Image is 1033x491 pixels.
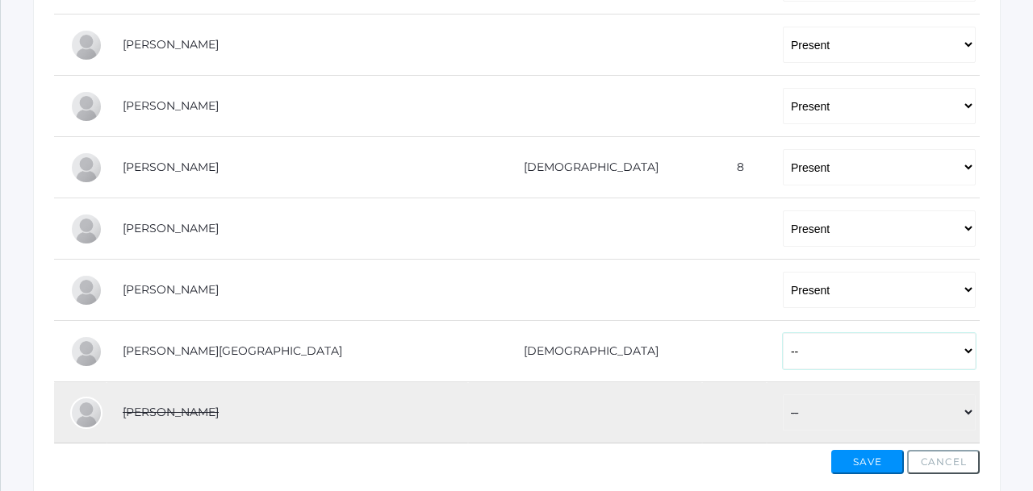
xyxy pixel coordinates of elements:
button: Cancel [907,450,980,474]
a: [PERSON_NAME] [123,282,219,297]
div: Tallon Pecor [70,335,102,368]
a: [PERSON_NAME] [123,37,219,52]
div: Elsie Vondran [70,397,102,429]
td: [DEMOGRAPHIC_DATA] [468,321,702,382]
td: 8 [702,137,767,198]
div: Jasper Johnson [70,29,102,61]
td: [DEMOGRAPHIC_DATA] [468,137,702,198]
a: [PERSON_NAME][GEOGRAPHIC_DATA] [123,343,342,358]
div: Jade Johnson [70,90,102,123]
a: [PERSON_NAME] [123,98,219,113]
button: Save [831,450,904,474]
a: [PERSON_NAME] [123,405,219,419]
a: [PERSON_NAME] [123,221,219,235]
div: Nora McKenzie [70,152,102,184]
div: Jordyn Paterson [70,274,102,306]
div: Weston Moran [70,213,102,245]
a: [PERSON_NAME] [123,160,219,174]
